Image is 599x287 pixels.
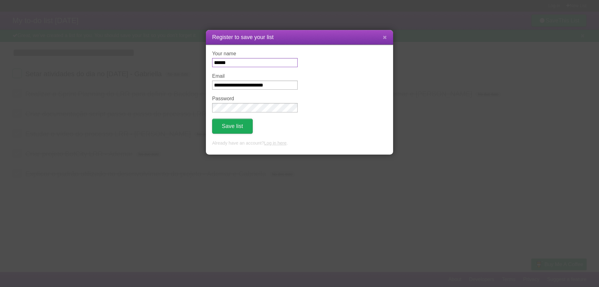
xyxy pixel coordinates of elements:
[212,51,298,57] label: Your name
[212,140,387,147] p: Already have an account? .
[264,141,286,146] a: Log in here
[212,33,387,42] h1: Register to save your list
[212,96,298,101] label: Password
[212,73,298,79] label: Email
[212,119,253,134] button: Save list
